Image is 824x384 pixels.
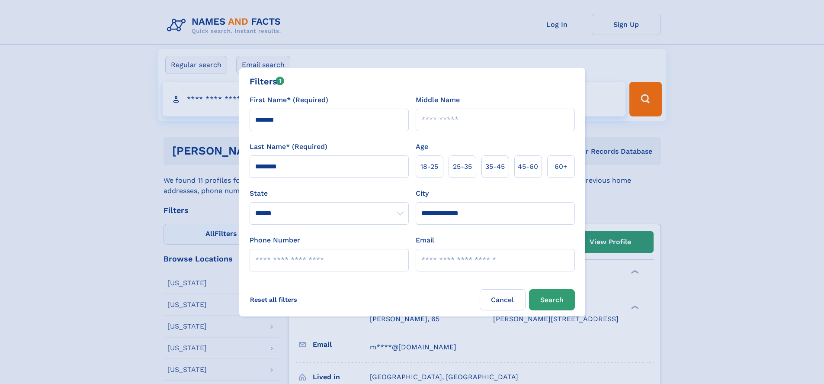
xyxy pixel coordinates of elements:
[244,289,303,310] label: Reset all filters
[250,188,409,199] label: State
[250,95,328,105] label: First Name* (Required)
[453,161,472,172] span: 25‑35
[529,289,575,310] button: Search
[555,161,568,172] span: 60+
[485,161,505,172] span: 35‑45
[416,142,428,152] label: Age
[250,75,285,88] div: Filters
[420,161,438,172] span: 18‑25
[416,235,434,245] label: Email
[250,235,300,245] label: Phone Number
[480,289,526,310] label: Cancel
[416,95,460,105] label: Middle Name
[250,142,327,152] label: Last Name* (Required)
[416,188,429,199] label: City
[518,161,538,172] span: 45‑60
